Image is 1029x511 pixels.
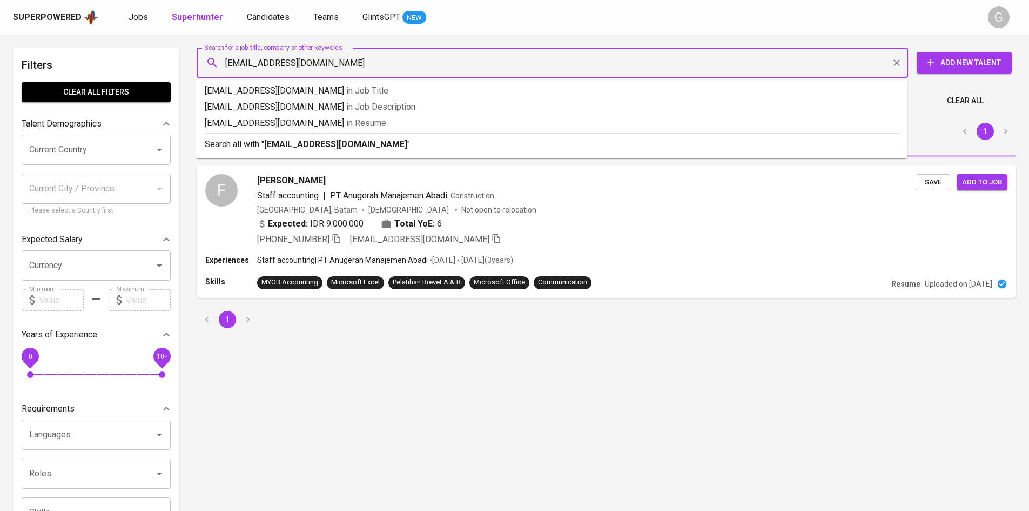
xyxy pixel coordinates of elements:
[22,233,83,246] p: Expected Salary
[152,466,167,481] button: Open
[346,85,388,96] span: in Job Title
[331,277,380,288] div: Microsoft Excel
[156,353,167,360] span: 10+
[257,204,358,215] div: [GEOGRAPHIC_DATA], Batam
[22,398,171,420] div: Requirements
[393,277,461,288] div: Pelatihan Brevet A & B
[350,234,489,244] span: [EMAIL_ADDRESS][DOMAIN_NAME]
[988,6,1010,28] div: G
[450,191,494,200] span: Construction
[205,174,238,207] div: F
[368,204,450,215] span: [DEMOGRAPHIC_DATA]
[977,123,994,140] button: page 1
[172,12,223,22] b: Superhunter
[362,11,426,24] a: GlintsGPT NEW
[205,117,899,130] p: [EMAIL_ADDRESS][DOMAIN_NAME]
[29,205,163,216] p: Please select a Country first
[129,12,148,22] span: Jobs
[257,174,326,187] span: [PERSON_NAME]
[126,289,171,311] input: Value
[428,255,513,266] p: • [DATE] - [DATE] ( 3 years )
[30,85,162,99] span: Clear All filters
[152,142,167,157] button: Open
[257,255,428,266] p: Staff accounting | PT Anugerah Manajemen Abadi
[172,11,225,24] a: Superhunter
[957,174,1007,191] button: Add to job
[474,277,525,288] div: Microsoft Office
[362,12,400,22] span: GlintsGPT
[916,174,950,191] button: Save
[264,139,407,149] b: [EMAIL_ADDRESS][DOMAIN_NAME]
[962,176,1002,189] span: Add to job
[346,118,386,128] span: in Resume
[152,258,167,273] button: Open
[22,229,171,250] div: Expected Salary
[257,190,319,201] span: Staff accounting
[268,217,308,230] b: Expected:
[205,276,257,287] p: Skills
[22,113,171,135] div: Talent Demographics
[205,255,257,266] p: Experiences
[947,94,984,108] span: Clear All
[954,123,1016,140] nav: pagination navigation
[891,278,920,289] p: Resume
[313,11,341,24] a: Teams
[313,12,339,22] span: Teams
[22,324,171,346] div: Years of Experience
[22,402,75,415] p: Requirements
[394,217,435,230] b: Total YoE:
[22,82,171,102] button: Clear All filters
[84,9,98,25] img: app logo
[129,11,150,24] a: Jobs
[461,204,536,215] p: Not open to relocation
[22,328,97,341] p: Years of Experience
[197,165,1016,298] a: F[PERSON_NAME]Staff accounting|PT Anugerah Manajemen AbadiConstruction[GEOGRAPHIC_DATA], Batam[DE...
[13,11,82,24] div: Superpowered
[22,56,171,74] h6: Filters
[247,11,292,24] a: Candidates
[346,102,415,112] span: in Job Description
[330,190,447,201] span: PT Anugerah Manajemen Abadi
[197,311,258,328] nav: pagination navigation
[205,138,899,151] p: Search all with " "
[257,234,329,244] span: [PHONE_NUMBER]
[925,278,992,289] p: Uploaded on [DATE]
[402,12,426,23] span: NEW
[247,12,290,22] span: Candidates
[219,311,236,328] button: page 1
[921,176,945,189] span: Save
[39,289,84,311] input: Value
[22,117,102,130] p: Talent Demographics
[28,353,32,360] span: 0
[917,52,1012,74] button: Add New Talent
[261,277,318,288] div: MYOB Accounting
[943,91,988,111] button: Clear All
[13,9,98,25] a: Superpoweredapp logo
[205,84,899,97] p: [EMAIL_ADDRESS][DOMAIN_NAME]
[437,217,442,230] span: 6
[205,101,899,114] p: [EMAIL_ADDRESS][DOMAIN_NAME]
[925,56,1003,70] span: Add New Talent
[538,277,587,288] div: Communication
[257,217,364,230] div: IDR 9.000.000
[323,189,326,202] span: |
[152,427,167,442] button: Open
[889,55,904,70] button: Clear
